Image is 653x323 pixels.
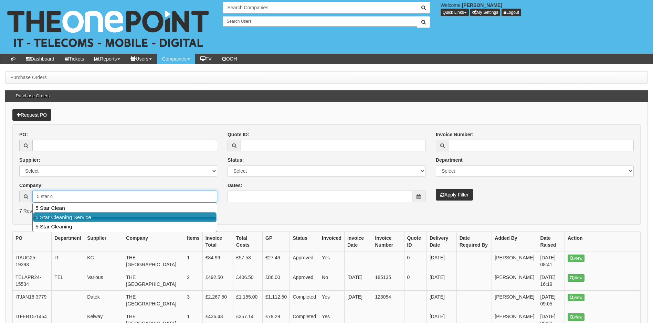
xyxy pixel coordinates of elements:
[123,251,184,271] td: THE [GEOGRAPHIC_DATA]
[436,189,473,201] button: Apply Filter
[372,291,404,310] td: 123054
[568,294,584,301] a: View
[52,251,84,271] td: IT
[263,271,290,291] td: £86.00
[228,131,249,138] label: Quote ID:
[84,251,123,271] td: KC
[223,16,417,26] input: Search Users
[263,232,290,251] th: GP
[228,182,242,189] label: Dates:
[435,2,653,16] div: Welcome,
[568,255,584,262] a: View
[52,271,84,291] td: TEL
[13,291,52,310] td: ITJAN18-3779
[344,232,372,251] th: Invoice Date
[202,271,233,291] td: £492.50
[319,271,345,291] td: No
[426,291,456,310] td: [DATE]
[33,203,216,213] a: 5 Star Clean
[233,291,263,310] td: £1,155.00
[84,232,123,251] th: Supplier
[223,2,417,13] input: Search Companies
[19,157,40,163] label: Supplier:
[492,291,537,310] td: [PERSON_NAME]
[184,251,203,271] td: 1
[344,291,372,310] td: [DATE]
[263,291,290,310] td: £1,112.50
[568,274,584,282] a: View
[12,109,51,121] a: Request PO
[21,54,60,64] a: Dashboard
[537,251,565,271] td: [DATE] 08:41
[319,251,345,271] td: Yes
[217,54,242,64] a: OOH
[426,232,456,251] th: Delivery Date
[502,9,521,16] a: Logout
[228,157,244,163] label: Status:
[123,291,184,310] td: THE [GEOGRAPHIC_DATA]
[565,232,641,251] th: Action
[202,291,233,310] td: £2,267.50
[470,9,501,16] a: My Settings
[84,291,123,310] td: Datek
[10,74,47,81] li: Purchase Orders
[426,251,456,271] td: [DATE]
[184,291,203,310] td: 3
[492,271,537,291] td: [PERSON_NAME]
[462,2,502,8] b: [PERSON_NAME]
[123,271,184,291] td: THE [GEOGRAPHIC_DATA]
[33,212,217,222] a: 5 Star Cleaning Service
[233,271,263,291] td: £406.50
[290,251,319,271] td: Approved
[202,251,233,271] td: £84.99
[195,54,217,64] a: TV
[84,271,123,291] td: Various
[123,232,184,251] th: Company
[436,157,463,163] label: Department
[404,251,426,271] td: 0
[492,251,537,271] td: [PERSON_NAME]
[404,232,426,251] th: Quote ID
[344,271,372,291] td: [DATE]
[263,251,290,271] td: £27.46
[19,207,634,214] p: 7 Results
[319,232,345,251] th: Invoiced
[52,232,84,251] th: Department
[319,291,345,310] td: Yes
[89,54,125,64] a: Reports
[404,271,426,291] td: 0
[12,90,53,102] h3: Purchase Orders
[537,291,565,310] td: [DATE] 09:05
[60,54,89,64] a: Tickets
[537,232,565,251] th: Date Raised
[290,291,319,310] td: Completed
[19,131,28,138] label: PO:
[13,271,52,291] td: TELAPR24-15534
[372,232,404,251] th: Invoice Number
[33,222,216,231] a: 5 Star Cleaning
[568,313,584,321] a: View
[202,232,233,251] th: Invoice Total
[184,232,203,251] th: Items
[233,251,263,271] td: £57.53
[13,251,52,271] td: ITAUG25-19393
[372,271,404,291] td: 185135
[290,232,319,251] th: Status
[436,131,474,138] label: Invoice Number:
[19,182,43,189] label: Company:
[290,271,319,291] td: Approved
[13,232,52,251] th: PO
[537,271,565,291] td: [DATE] 16:19
[492,232,537,251] th: Added By
[456,232,492,251] th: Date Required By
[125,54,157,64] a: Users
[441,9,469,16] button: Quick Links
[157,54,195,64] a: Companies
[184,271,203,291] td: 2
[426,271,456,291] td: [DATE]
[233,232,263,251] th: Total Costs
